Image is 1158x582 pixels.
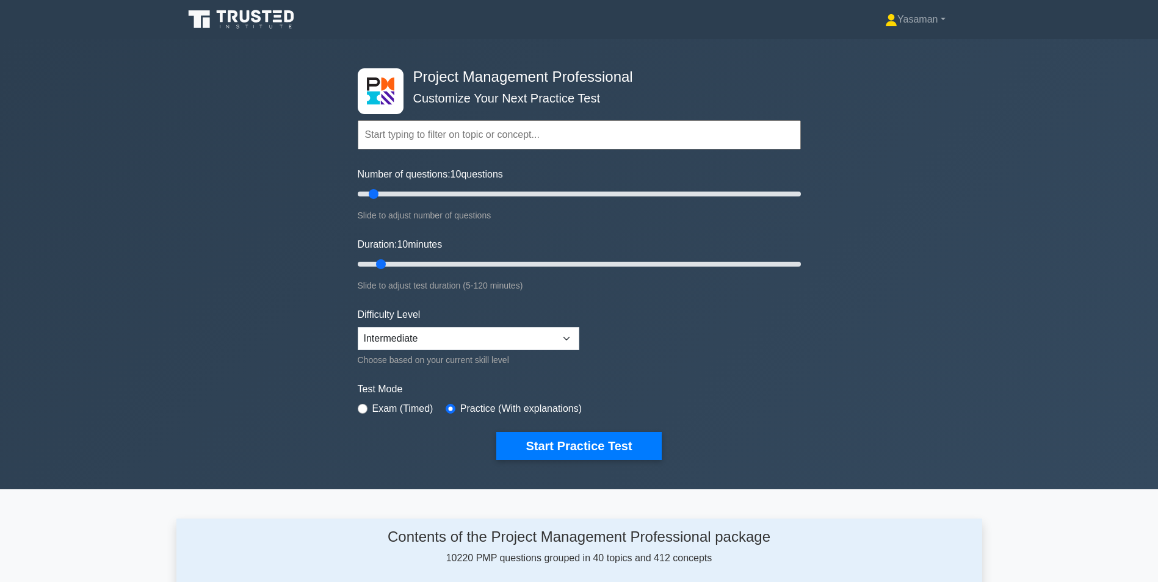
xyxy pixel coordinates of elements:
a: Yasaman [856,7,974,32]
div: Slide to adjust test duration (5-120 minutes) [358,278,801,293]
input: Start typing to filter on topic or concept... [358,120,801,149]
button: Start Practice Test [496,432,661,460]
label: Practice (With explanations) [460,401,582,416]
div: 10220 PMP questions grouped in 40 topics and 412 concepts [292,528,867,566]
span: 10 [451,169,461,179]
label: Exam (Timed) [372,401,433,416]
h4: Contents of the Project Management Professional package [292,528,867,546]
div: Choose based on your current skill level [358,353,579,367]
label: Duration: minutes [358,237,443,252]
label: Difficulty Level [358,307,421,322]
label: Test Mode [358,382,801,397]
span: 10 [397,239,408,250]
label: Number of questions: questions [358,167,503,182]
div: Slide to adjust number of questions [358,208,801,223]
h4: Project Management Professional [408,68,741,86]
